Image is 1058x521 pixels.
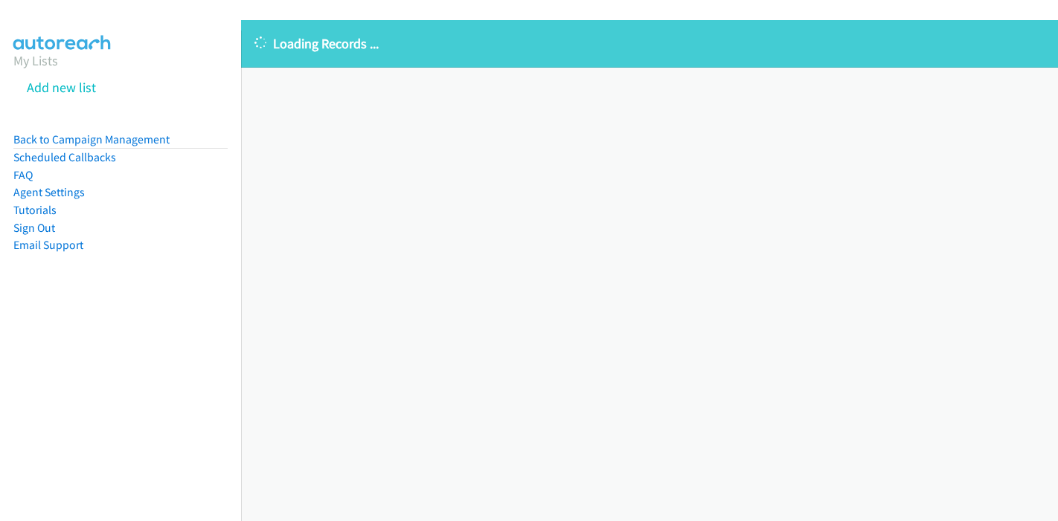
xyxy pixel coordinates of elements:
[254,33,1045,54] p: Loading Records ...
[13,185,85,199] a: Agent Settings
[27,79,96,96] a: Add new list
[13,132,170,146] a: Back to Campaign Management
[13,150,116,164] a: Scheduled Callbacks
[932,456,1047,510] iframe: Checklist
[13,203,57,217] a: Tutorials
[13,221,55,235] a: Sign Out
[13,168,33,182] a: FAQ
[13,52,58,69] a: My Lists
[13,238,83,252] a: Email Support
